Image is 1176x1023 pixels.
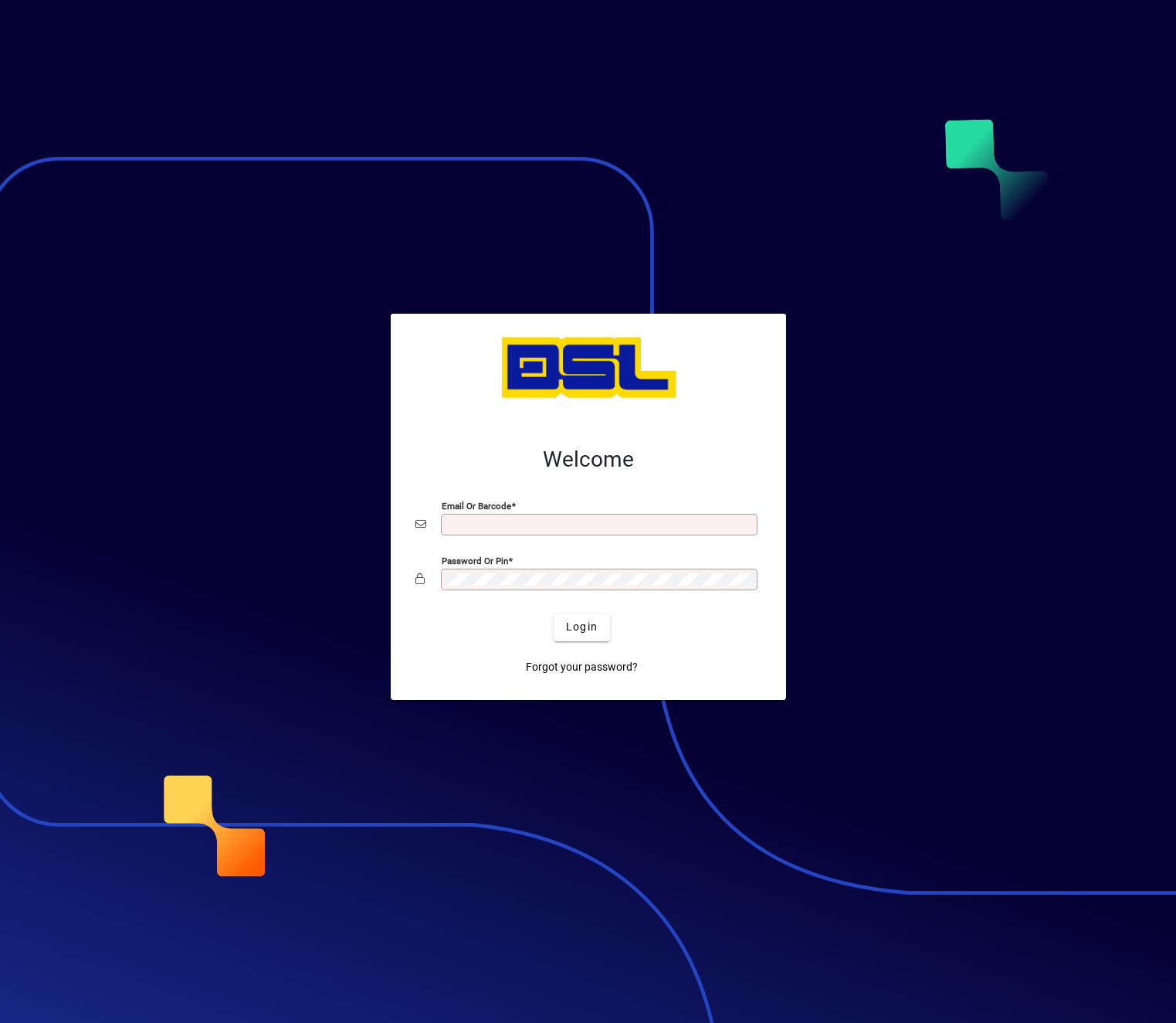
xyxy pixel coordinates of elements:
[442,555,508,566] mat-label: Password or Pin
[415,447,761,473] h2: Welcome
[566,619,598,635] span: Login
[520,654,644,681] a: Forgot your password?
[442,500,511,511] mat-label: Email or Barcode
[526,659,638,675] span: Forgot your password?
[554,613,610,641] button: Login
